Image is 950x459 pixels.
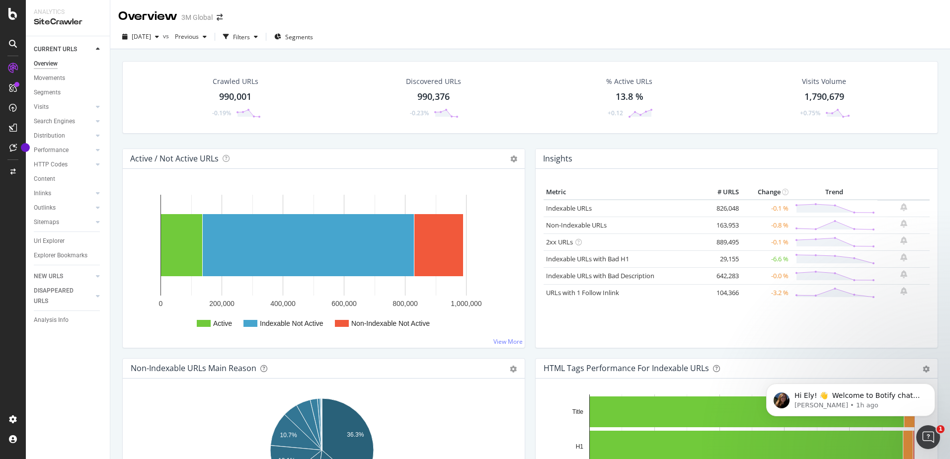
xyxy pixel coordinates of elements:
[213,319,232,327] text: Active
[702,250,741,267] td: 29,155
[285,33,313,41] span: Segments
[900,287,907,295] div: bell-plus
[34,271,63,282] div: NEW URLS
[130,152,219,165] h4: Active / Not Active URLs
[34,131,93,141] a: Distribution
[608,109,623,117] div: +0.12
[937,425,945,433] span: 1
[546,204,592,213] a: Indexable URLs
[702,217,741,233] td: 163,953
[741,185,791,200] th: Change
[417,90,450,103] div: 990,376
[572,408,584,415] text: Title
[118,8,177,25] div: Overview
[544,363,709,373] div: HTML Tags Performance for Indexable URLs
[741,200,791,217] td: -0.1 %
[181,12,213,22] div: 3M Global
[219,90,251,103] div: 990,001
[544,185,702,200] th: Metric
[543,152,572,165] h4: Insights
[34,250,103,261] a: Explorer Bookmarks
[34,286,93,306] a: DISAPPEARED URLS
[34,315,69,325] div: Analysis Info
[331,300,357,307] text: 600,000
[171,32,199,41] span: Previous
[34,145,93,155] a: Performance
[510,155,517,162] i: Options
[741,250,791,267] td: -6.6 %
[34,116,75,127] div: Search Engines
[34,250,87,261] div: Explorer Bookmarks
[751,363,950,432] iframe: Intercom notifications message
[916,425,940,449] iframe: Intercom live chat
[233,33,250,41] div: Filters
[34,203,93,213] a: Outlinks
[546,288,619,297] a: URLs with 1 Follow Inlink
[34,44,93,55] a: CURRENT URLS
[132,32,151,41] span: 2025 Sep. 14th
[741,267,791,284] td: -0.0 %
[34,73,65,83] div: Movements
[34,145,69,155] div: Performance
[900,220,907,228] div: bell-plus
[209,300,235,307] text: 200,000
[34,174,103,184] a: Content
[546,237,573,246] a: 2xx URLs
[34,286,84,306] div: DISAPPEARED URLS
[34,44,77,55] div: CURRENT URLS
[702,284,741,301] td: 104,366
[34,188,51,199] div: Inlinks
[217,14,223,21] div: arrow-right-arrow-left
[34,236,65,246] div: Url Explorer
[21,143,30,152] div: Tooltip anchor
[34,174,55,184] div: Content
[702,267,741,284] td: 642,283
[576,443,584,450] text: H1
[260,319,323,327] text: Indexable Not Active
[347,431,364,438] text: 36.3%
[546,254,629,263] a: Indexable URLs with Bad H1
[34,116,93,127] a: Search Engines
[606,76,652,86] div: % Active URLs
[34,159,68,170] div: HTTP Codes
[451,300,481,307] text: 1,000,000
[34,131,65,141] div: Distribution
[270,300,296,307] text: 400,000
[900,253,907,261] div: bell-plus
[163,32,171,40] span: vs
[34,315,103,325] a: Analysis Info
[791,185,877,200] th: Trend
[406,76,461,86] div: Discovered URLs
[34,8,102,16] div: Analytics
[213,76,258,86] div: Crawled URLs
[702,233,741,250] td: 889,495
[131,363,256,373] div: Non-Indexable URLs Main Reason
[900,270,907,278] div: bell-plus
[351,319,430,327] text: Non-Indexable Not Active
[131,185,513,340] svg: A chart.
[34,87,61,98] div: Segments
[510,366,517,373] div: gear
[493,337,523,346] a: View More
[34,203,56,213] div: Outlinks
[34,59,58,69] div: Overview
[34,271,93,282] a: NEW URLS
[900,203,907,211] div: bell-plus
[118,29,163,45] button: [DATE]
[34,87,103,98] a: Segments
[270,29,317,45] button: Segments
[900,236,907,244] div: bell-plus
[34,236,103,246] a: Url Explorer
[171,29,211,45] button: Previous
[34,73,103,83] a: Movements
[741,233,791,250] td: -0.1 %
[34,217,59,228] div: Sitemaps
[800,109,820,117] div: +0.75%
[34,102,93,112] a: Visits
[219,29,262,45] button: Filters
[34,159,93,170] a: HTTP Codes
[34,59,103,69] a: Overview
